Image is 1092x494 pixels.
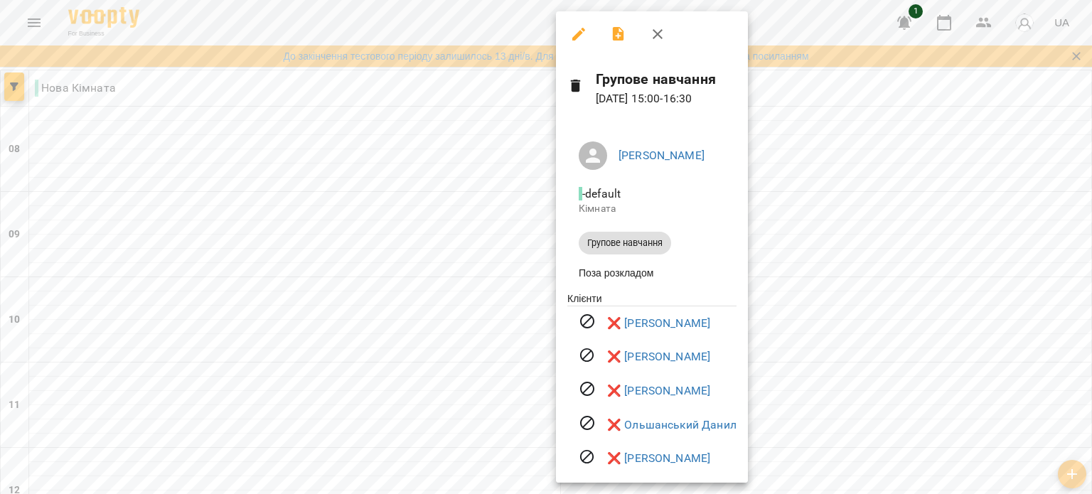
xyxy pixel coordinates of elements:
[579,380,596,397] svg: Візит скасовано
[607,417,737,434] a: ❌ Ольшанський Данил
[579,313,596,330] svg: Візит скасовано
[579,414,596,431] svg: Візит скасовано
[607,315,710,332] a: ❌ [PERSON_NAME]
[567,291,737,481] ul: Клієнти
[607,348,710,365] a: ❌ [PERSON_NAME]
[607,450,710,467] a: ❌ [PERSON_NAME]
[596,68,737,90] h6: Групове навчання
[567,260,737,286] li: Поза розкладом
[579,347,596,364] svg: Візит скасовано
[607,382,710,399] a: ❌ [PERSON_NAME]
[579,237,671,249] span: Групове навчання
[619,149,705,162] a: [PERSON_NAME]
[579,449,596,466] svg: Візит скасовано
[596,90,737,107] p: [DATE] 15:00 - 16:30
[579,187,623,200] span: - default
[579,202,725,216] p: Кімната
